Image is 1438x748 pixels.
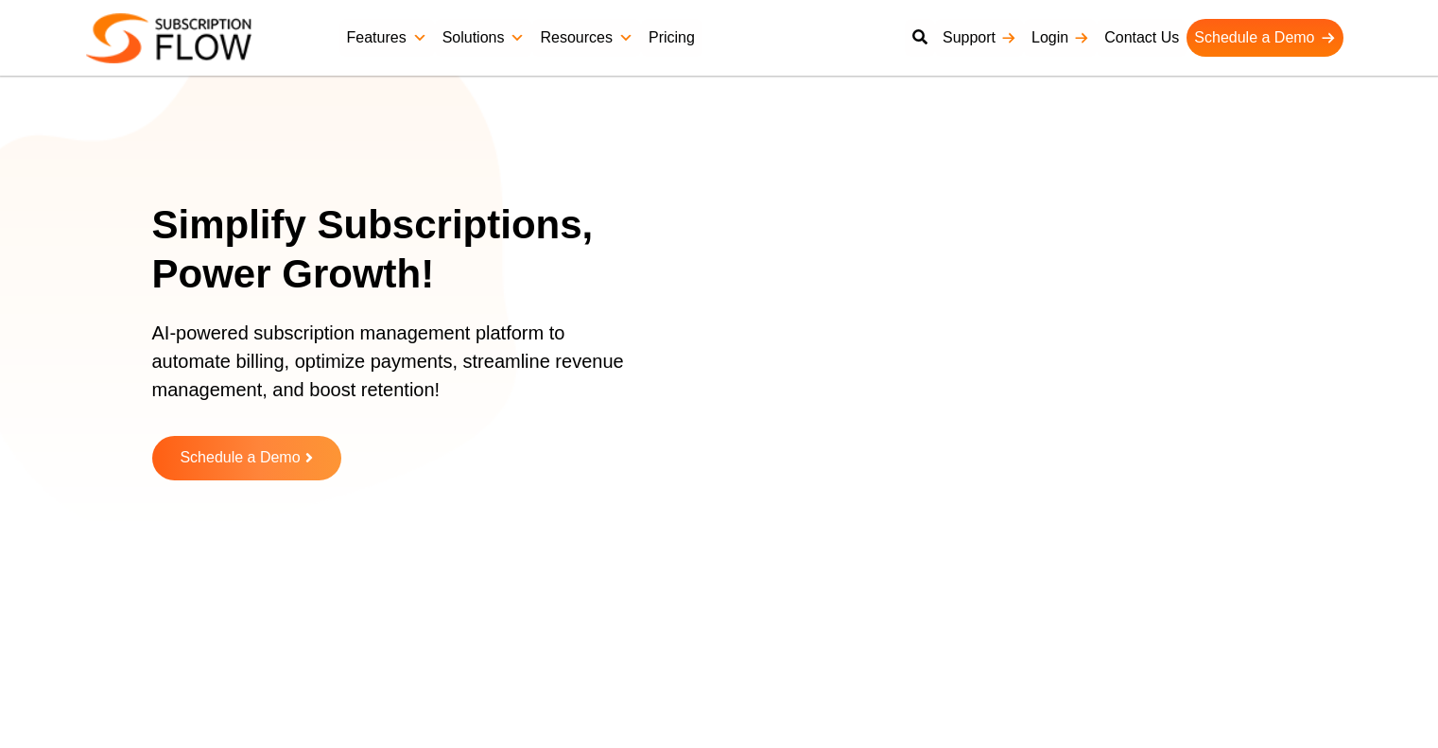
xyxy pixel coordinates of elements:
a: Schedule a Demo [152,436,341,480]
a: Pricing [641,19,702,57]
a: Solutions [435,19,533,57]
a: Support [935,19,1024,57]
a: Features [339,19,435,57]
a: Login [1024,19,1097,57]
a: Resources [532,19,640,57]
a: Schedule a Demo [1187,19,1343,57]
span: Schedule a Demo [180,450,300,466]
a: Contact Us [1097,19,1187,57]
img: Subscriptionflow [86,13,251,63]
p: AI-powered subscription management platform to automate billing, optimize payments, streamline re... [152,319,644,423]
h1: Simplify Subscriptions, Power Growth! [152,200,667,300]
